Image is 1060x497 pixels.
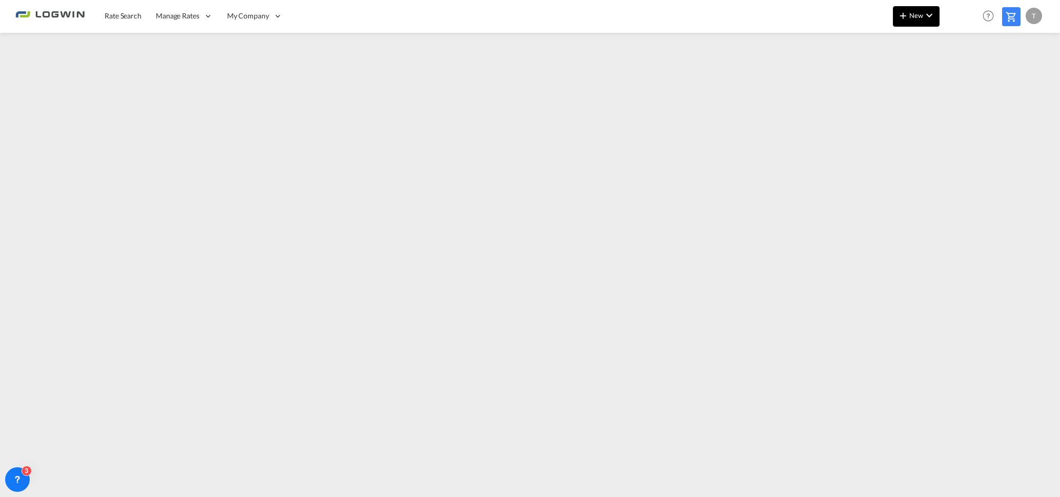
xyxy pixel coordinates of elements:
div: Help [980,7,1002,26]
div: T [1026,8,1042,24]
span: New [897,11,935,19]
span: My Company [227,11,269,21]
span: Rate Search [105,11,141,20]
span: Help [980,7,997,25]
img: 2761ae10d95411efa20a1f5e0282d2d7.png [15,5,85,28]
button: icon-plus 400-fgNewicon-chevron-down [893,6,940,27]
span: Manage Rates [156,11,199,21]
md-icon: icon-plus 400-fg [897,9,909,22]
md-icon: icon-chevron-down [923,9,935,22]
